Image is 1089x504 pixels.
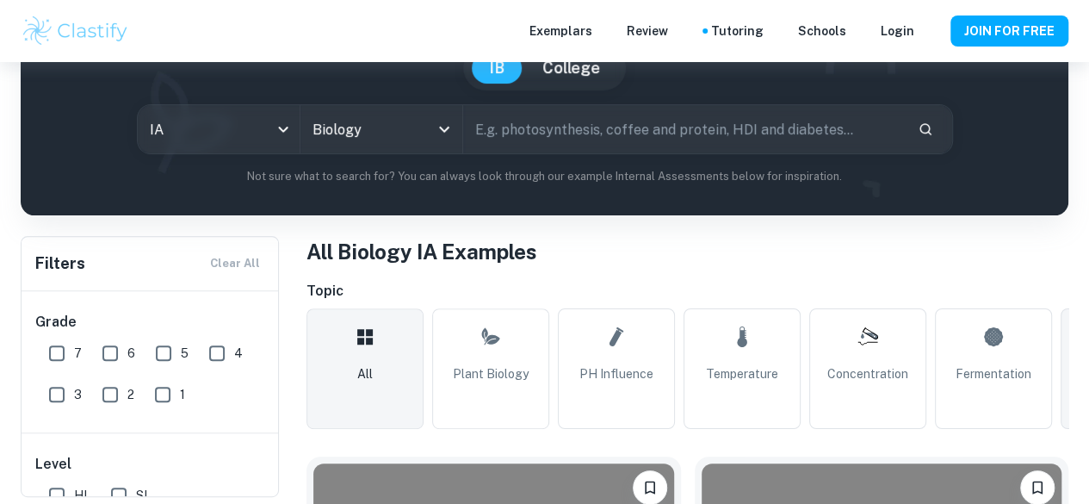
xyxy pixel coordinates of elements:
[306,236,1068,267] h1: All Biology IA Examples
[529,22,592,40] p: Exemplars
[579,364,653,383] span: pH Influence
[911,115,940,144] button: Search
[956,364,1031,383] span: Fermentation
[627,22,668,40] p: Review
[138,105,300,153] div: IA
[35,454,266,475] h6: Level
[306,281,1068,302] h6: Topic
[881,22,914,40] a: Login
[127,344,135,363] span: 6
[127,385,134,404] span: 2
[35,252,85,276] h6: Filters
[432,117,456,141] button: Open
[34,168,1055,185] p: Not sure what to search for? You can always look through our example Internal Assessments below f...
[798,22,846,40] a: Schools
[180,385,185,404] span: 1
[453,364,529,383] span: Plant Biology
[827,364,908,383] span: Concentration
[525,53,617,84] button: College
[472,53,522,84] button: IB
[357,364,373,383] span: All
[706,364,778,383] span: Temperature
[463,105,904,153] input: E.g. photosynthesis, coffee and protein, HDI and diabetes...
[74,385,82,404] span: 3
[21,14,130,48] img: Clastify logo
[950,16,1068,47] button: JOIN FOR FREE
[35,312,266,333] h6: Grade
[74,344,82,363] span: 7
[234,344,243,363] span: 4
[181,344,189,363] span: 5
[928,27,937,35] button: Help and Feedback
[711,22,764,40] a: Tutoring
